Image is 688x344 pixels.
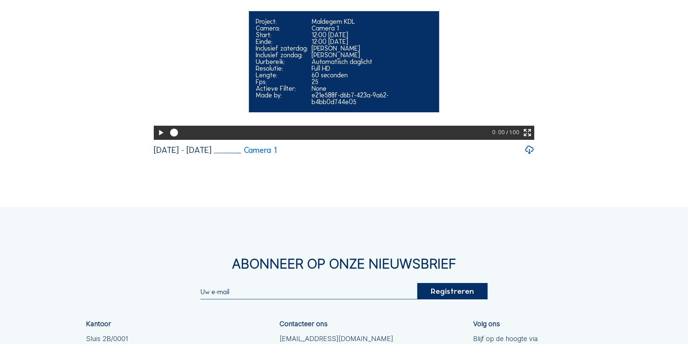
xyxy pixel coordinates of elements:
[256,72,308,78] div: Lengte:
[256,78,308,85] div: Fps:
[256,32,308,38] div: Start:
[256,25,308,32] div: Camera:
[473,321,500,327] div: Volg ons
[280,334,393,344] a: [EMAIL_ADDRESS][DOMAIN_NAME]
[86,321,111,327] div: Kantoor
[312,78,432,85] div: 25
[312,18,432,25] div: Maldegem KDL
[492,126,506,139] div: 0: 00
[312,92,432,105] div: e21e588f-d6b7-423a-9a62-b4bb0d744e05
[256,18,308,25] div: Project:
[256,38,308,45] div: Einde:
[256,45,308,52] div: Inclusief zaterdag:
[280,321,328,327] div: Contacteer ons
[506,126,519,139] div: / 1:00
[312,58,432,65] div: Automatisch daglicht
[312,65,432,72] div: Full HD
[256,85,308,92] div: Actieve Filter:
[312,45,432,52] div: [PERSON_NAME]
[256,52,308,58] div: Inclusief zondag:
[417,283,487,299] div: Registreren
[256,58,308,65] div: Uurbereik:
[256,65,308,72] div: Resolutie:
[312,72,432,78] div: 60 seconden
[86,257,602,270] div: Abonneer op onze nieuwsbrief
[312,38,432,45] div: 12:00 [DATE]
[312,52,432,58] div: [PERSON_NAME]
[312,25,432,32] div: Camera 1
[312,85,432,92] div: None
[214,146,276,154] a: Camera 1
[154,146,211,154] div: [DATE] - [DATE]
[256,92,308,99] div: Made by:
[201,288,417,296] input: Uw e-mail
[312,32,432,38] div: 12:00 [DATE]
